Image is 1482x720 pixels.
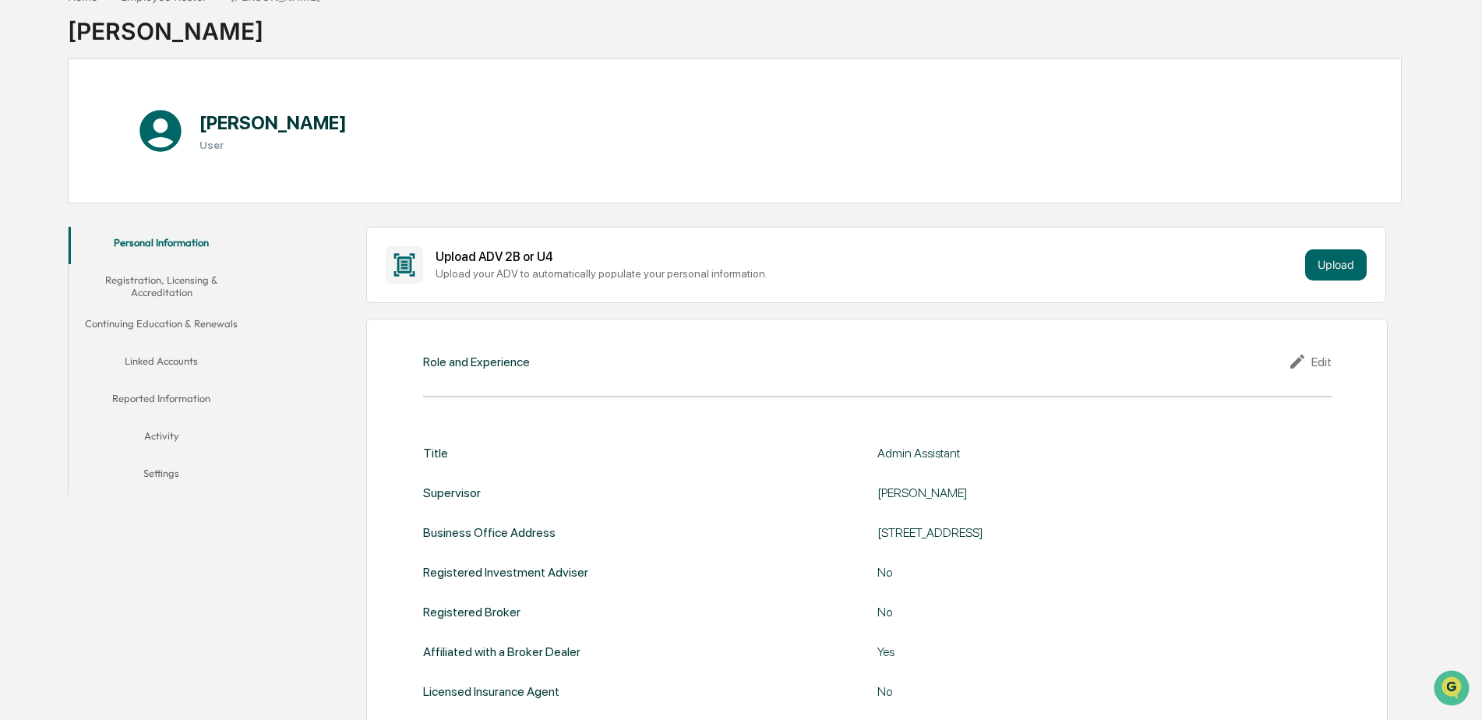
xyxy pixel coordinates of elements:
[16,119,44,147] img: 1746055101610-c473b297-6a78-478c-a979-82029cc54cd1
[1432,669,1474,711] iframe: Open customer support
[110,263,189,276] a: Powered byPylon
[199,111,347,134] h1: [PERSON_NAME]
[155,264,189,276] span: Pylon
[69,457,255,495] button: Settings
[423,355,530,369] div: Role and Experience
[265,124,284,143] button: Start new chat
[53,135,197,147] div: We're available if you need us!
[423,446,448,461] div: Title
[69,264,255,309] button: Registration, Licensing & Accreditation
[69,308,255,345] button: Continuing Education & Renewals
[53,119,256,135] div: Start new chat
[31,226,98,242] span: Data Lookup
[423,644,580,659] div: Affiliated with a Broker Dealer
[129,196,193,212] span: Attestations
[9,220,104,248] a: 🔎Data Lookup
[423,565,588,580] div: Registered Investment Adviser
[69,345,255,383] button: Linked Accounts
[1288,352,1332,371] div: Edit
[1305,249,1367,281] button: Upload
[113,198,125,210] div: 🗄️
[423,485,481,500] div: Supervisor
[16,33,284,58] p: How can we help?
[423,525,556,540] div: Business Office Address
[69,227,255,496] div: secondary tabs example
[16,198,28,210] div: 🖐️
[69,420,255,457] button: Activity
[877,644,1267,659] div: Yes
[436,267,1298,280] div: Upload your ADV to automatically populate your personal information.
[877,446,1267,461] div: Admin Assistant
[877,565,1267,580] div: No
[68,5,320,45] div: [PERSON_NAME]
[877,684,1267,699] div: No
[423,605,520,619] div: Registered Broker
[9,190,107,218] a: 🖐️Preclearance
[31,196,101,212] span: Preclearance
[16,228,28,240] div: 🔎
[436,249,1298,264] div: Upload ADV 2B or U4
[877,485,1267,500] div: [PERSON_NAME]
[877,525,1267,540] div: [STREET_ADDRESS]
[877,605,1267,619] div: No
[69,383,255,420] button: Reported Information
[69,227,255,264] button: Personal Information
[107,190,199,218] a: 🗄️Attestations
[423,684,559,699] div: Licensed Insurance Agent
[199,139,347,151] h3: User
